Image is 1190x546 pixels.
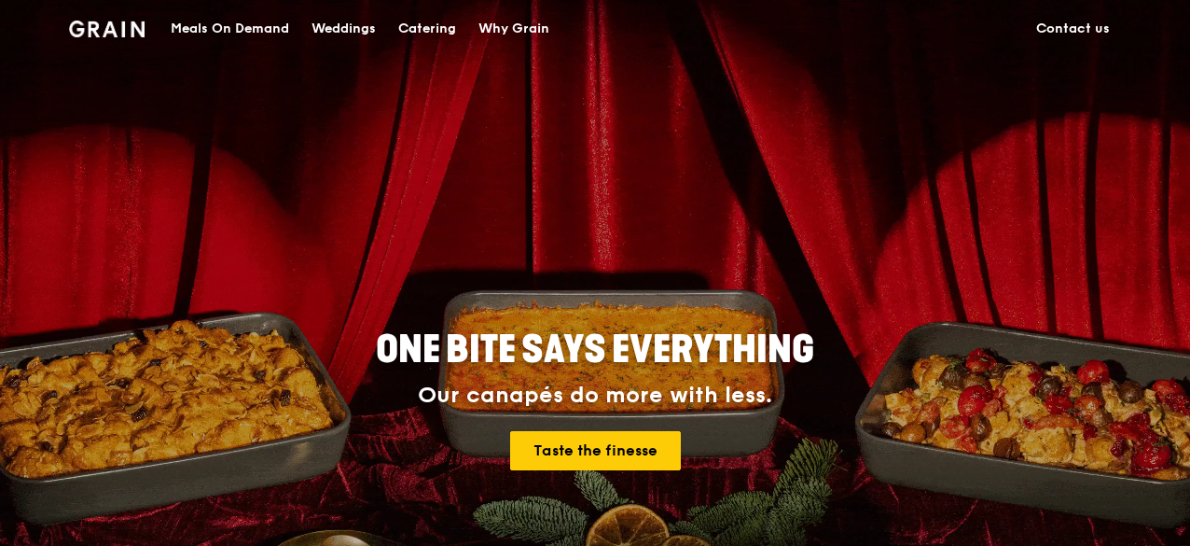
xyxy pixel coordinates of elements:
div: Catering [398,1,456,57]
a: Taste the finesse [510,431,681,470]
div: Why Grain [478,1,549,57]
div: Meals On Demand [171,1,289,57]
a: Catering [387,1,467,57]
a: Why Grain [467,1,560,57]
img: Grain [69,21,145,37]
a: Weddings [300,1,387,57]
a: Contact us [1025,1,1121,57]
span: ONE BITE SAYS EVERYTHING [376,328,814,372]
div: Our canapés do more with less. [259,383,931,409]
div: Weddings [311,1,376,57]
